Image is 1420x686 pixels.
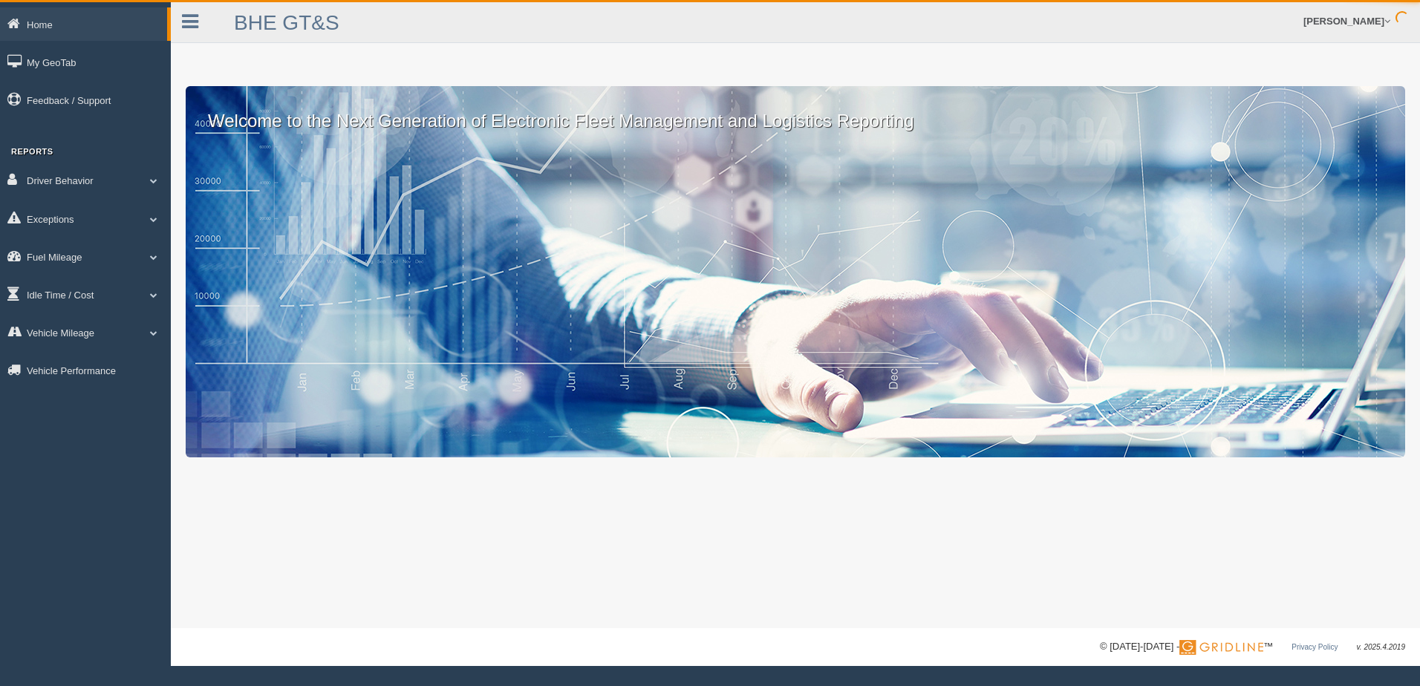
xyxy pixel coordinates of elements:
div: © [DATE]-[DATE] - ™ [1100,639,1405,655]
p: Welcome to the Next Generation of Electronic Fleet Management and Logistics Reporting [186,86,1405,134]
img: Gridline [1179,640,1263,655]
a: Privacy Policy [1292,643,1338,651]
a: BHE GT&S [234,11,339,34]
span: v. 2025.4.2019 [1357,643,1405,651]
